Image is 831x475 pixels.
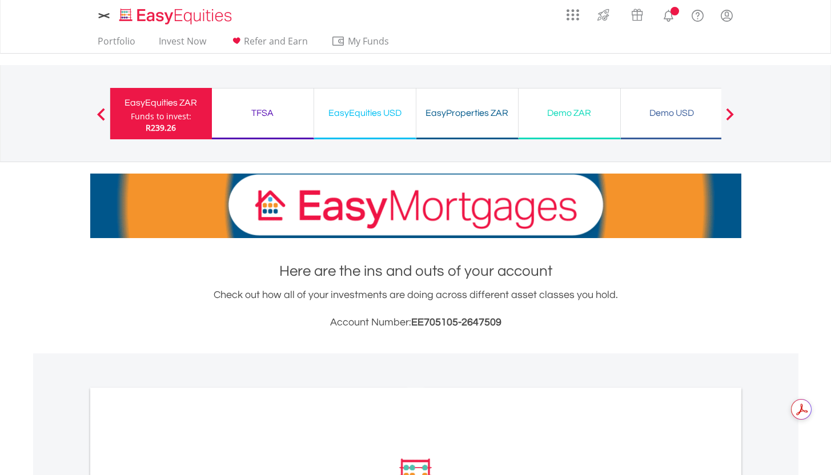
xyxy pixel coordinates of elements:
a: Portfolio [93,35,140,53]
a: FAQ's and Support [683,3,712,26]
button: Next [718,114,741,125]
div: EasyEquities USD [321,105,409,121]
img: EasyMortage Promotion Banner [90,174,741,238]
img: EasyEquities_Logo.png [117,7,236,26]
div: EasyProperties ZAR [423,105,511,121]
div: Check out how all of your investments are doing across different asset classes you hold. [90,287,741,331]
img: thrive-v2.svg [594,6,613,24]
span: Refer and Earn [244,35,308,47]
div: EasyEquities ZAR [117,95,205,111]
img: vouchers-v2.svg [628,6,647,24]
a: Home page [115,3,236,26]
a: AppsGrid [559,3,587,21]
div: Demo ZAR [525,105,613,121]
div: Funds to invest: [131,111,191,122]
button: Previous [90,114,113,125]
span: R239.26 [146,122,176,133]
a: My Profile [712,3,741,28]
h3: Account Number: [90,315,741,331]
div: TFSA [219,105,307,121]
div: Demo USD [628,105,716,121]
span: My Funds [331,34,406,49]
a: Invest Now [154,35,211,53]
img: grid-menu-icon.svg [567,9,579,21]
h1: Here are the ins and outs of your account [90,261,741,281]
a: Vouchers [620,3,654,24]
span: EE705105-2647509 [411,317,501,328]
a: Refer and Earn [225,35,312,53]
a: Notifications [654,3,683,26]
